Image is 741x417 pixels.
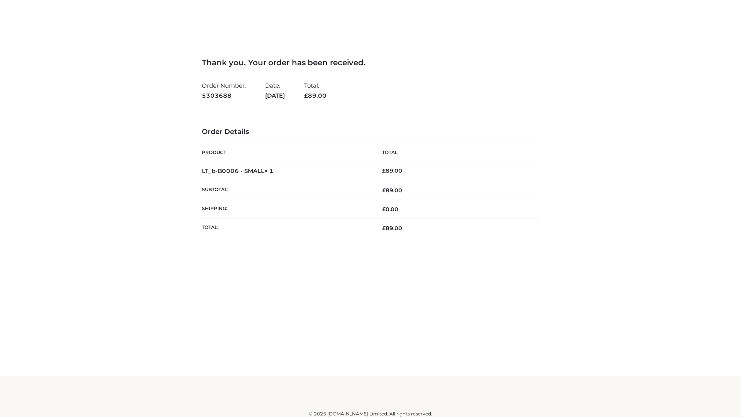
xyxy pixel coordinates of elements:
[265,79,285,102] li: Date:
[382,225,402,232] span: 89.00
[202,200,370,219] th: Shipping:
[382,167,386,174] span: £
[304,92,327,99] span: 89.00
[202,128,539,136] h3: Order Details
[304,92,308,99] span: £
[202,58,539,67] h3: Thank you. Your order has been received.
[370,144,539,161] th: Total
[304,79,327,102] li: Total:
[202,91,246,101] strong: 5303688
[382,206,398,213] bdi: 0.00
[202,79,246,102] li: Order Number:
[202,219,370,238] th: Total:
[382,225,386,232] span: £
[382,167,402,174] bdi: 89.00
[202,181,370,200] th: Subtotal:
[265,91,285,101] strong: [DATE]
[382,206,386,213] span: £
[382,187,386,194] span: £
[202,167,274,175] strong: LT_b-B0006 - SMALL
[202,144,370,161] th: Product
[264,167,274,175] strong: × 1
[382,187,402,194] span: 89.00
